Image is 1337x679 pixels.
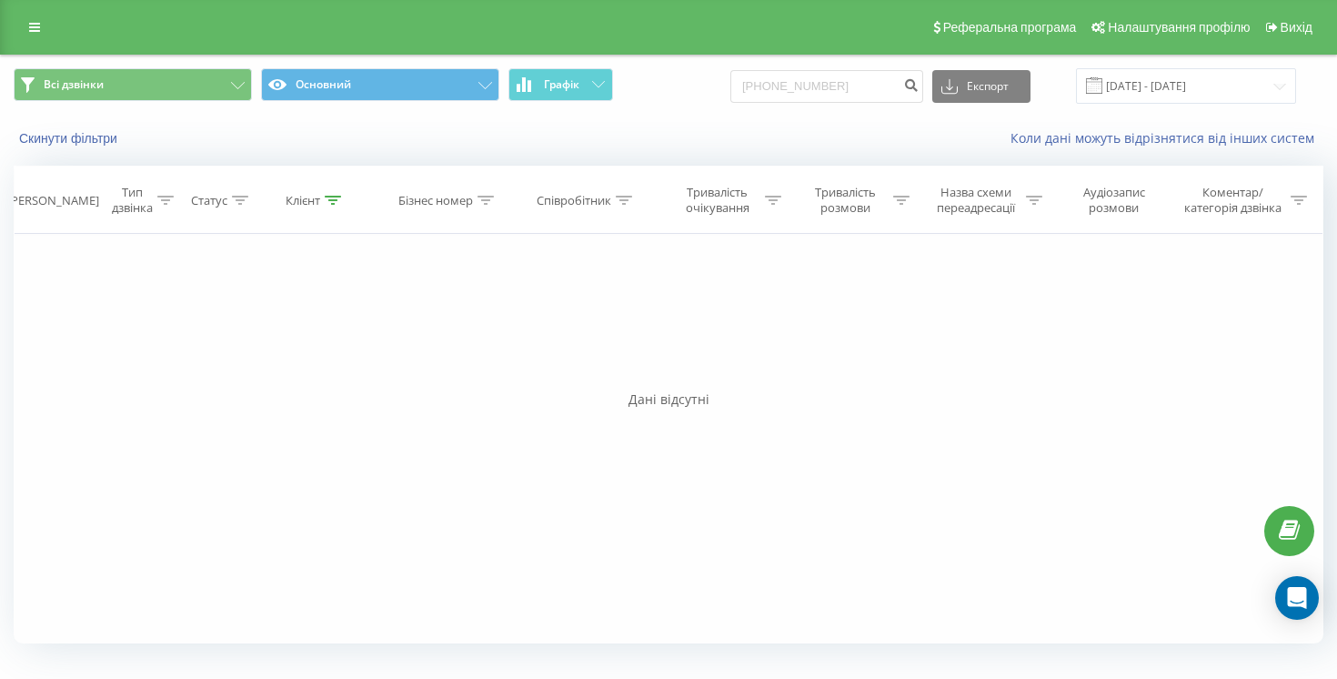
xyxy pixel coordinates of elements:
[14,390,1323,409] div: Дані відсутні
[7,193,99,208] div: [PERSON_NAME]
[112,185,153,216] div: Тип дзвінка
[932,70,1030,103] button: Експорт
[802,185,889,216] div: Тривалість розмови
[191,193,227,208] div: Статус
[1180,185,1286,216] div: Коментар/категорія дзвінка
[398,193,473,208] div: Бізнес номер
[1281,20,1312,35] span: Вихід
[508,68,613,101] button: Графік
[14,130,126,147] button: Скинути фільтри
[261,68,499,101] button: Основний
[544,78,579,91] span: Графік
[1275,576,1319,620] div: Open Intercom Messenger
[1108,20,1250,35] span: Налаштування профілю
[730,70,923,103] input: Пошук за номером
[1010,129,1323,147] a: Коли дані можуть відрізнятися вiд інших систем
[537,193,611,208] div: Співробітник
[943,20,1077,35] span: Реферальна програма
[675,185,761,216] div: Тривалість очікування
[44,77,104,92] span: Всі дзвінки
[1063,185,1165,216] div: Аудіозапис розмови
[14,68,252,101] button: Всі дзвінки
[930,185,1021,216] div: Назва схеми переадресації
[286,193,320,208] div: Клієнт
